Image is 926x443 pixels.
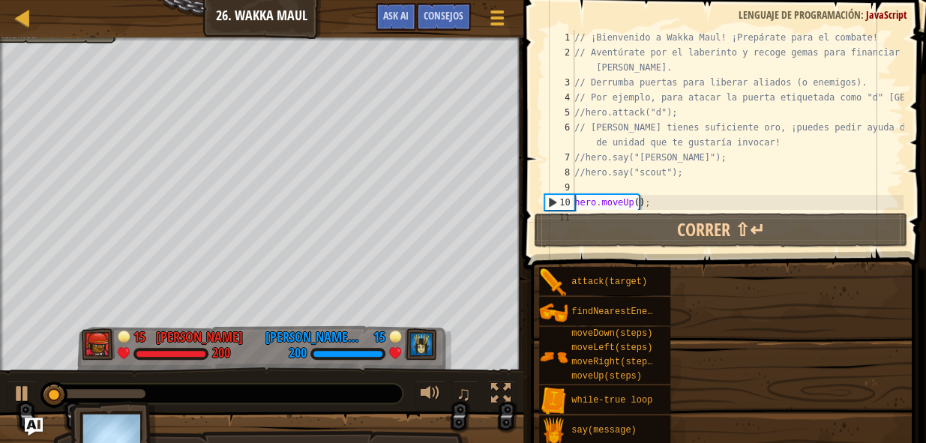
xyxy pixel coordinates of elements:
button: Alterna pantalla completa. [486,380,516,411]
div: 1 [544,30,574,45]
img: portrait.png [539,268,568,297]
span: moveRight(steps) [571,357,658,367]
span: : [861,7,866,22]
div: [PERSON_NAME] H F K [265,328,363,347]
button: Ajustar volúmen [415,380,445,411]
div: [PERSON_NAME] [156,328,243,347]
div: 200 [289,347,307,361]
span: ♫ [456,382,471,405]
button: ♫ [453,380,478,411]
div: 7 [544,150,574,165]
button: Ctrl + P: Play [7,380,37,411]
img: thang_avatar_frame.png [82,328,115,360]
img: portrait.png [539,343,568,371]
div: 15 [370,328,385,341]
div: 8 [544,165,574,180]
button: Ask AI [25,418,43,436]
div: 3 [544,75,574,90]
span: attack(target) [571,277,647,287]
div: 2 [544,45,574,75]
img: thang_avatar_frame.png [404,328,437,360]
div: 6 [544,120,574,150]
span: JavaScript [866,7,907,22]
div: 4 [544,90,574,105]
div: 5 [544,105,574,120]
span: say(message) [571,425,636,436]
span: moveDown(steps) [571,328,652,339]
span: findNearestEnemy() [571,307,669,317]
span: Ask AI [383,8,409,22]
span: while-true loop [571,395,652,406]
button: Ask AI [376,3,416,31]
div: 9 [544,180,574,195]
div: 10 [545,195,574,210]
div: 11 [544,210,574,225]
div: 200 [212,347,230,361]
div: 15 [133,328,148,341]
span: Lenguaje de programación [739,7,861,22]
img: portrait.png [539,298,568,327]
button: Correr ⇧↵ [534,213,907,247]
span: moveLeft(steps) [571,343,652,353]
img: portrait.png [539,387,568,415]
button: Mostrar menú del juego [478,3,516,38]
span: Consejos [424,8,463,22]
span: moveUp(steps) [571,371,642,382]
